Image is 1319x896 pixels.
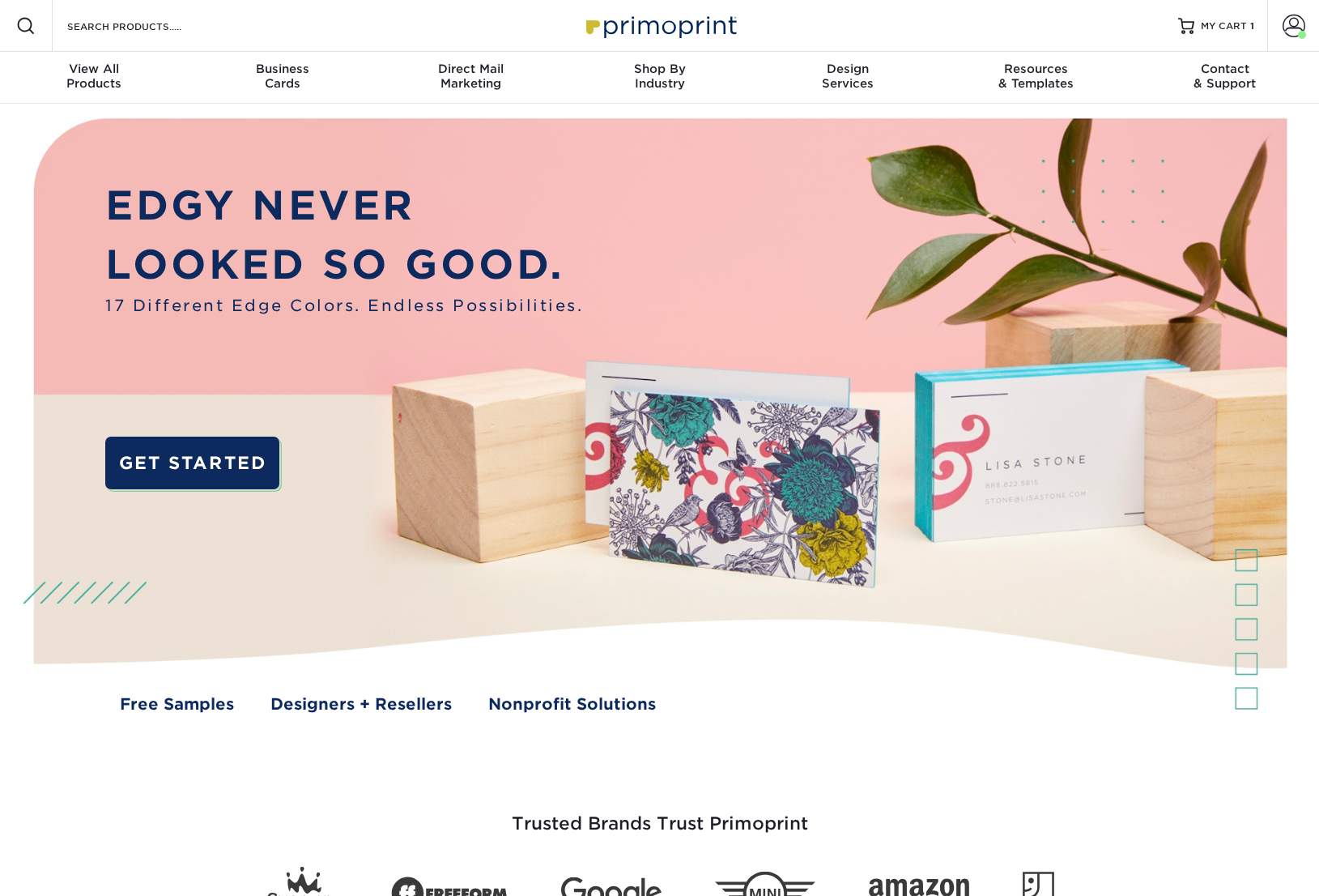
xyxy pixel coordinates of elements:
[189,52,377,104] a: BusinessCards
[1250,20,1254,32] span: 1
[105,176,583,235] p: EDGY NEVER
[186,774,1134,854] h3: Trusted Brands Trust Primoprint
[1201,19,1247,33] span: MY CART
[377,62,565,76] span: Direct Mail
[270,693,452,716] a: Designers + Resellers
[377,62,565,91] div: Marketing
[105,294,583,318] span: 17 Different Edge Colors. Endless Possibilities.
[189,62,377,76] span: Business
[754,62,942,76] span: Design
[1130,62,1319,91] div: & Support
[189,62,377,91] div: Cards
[754,52,942,104] a: DesignServices
[754,62,942,91] div: Services
[66,16,223,36] input: SEARCH PRODUCTS.....
[565,62,754,91] div: Industry
[565,62,754,76] span: Shop By
[488,693,656,716] a: Nonprofit Solutions
[942,62,1131,91] div: & Templates
[377,52,565,104] a: Direct MailMarketing
[942,62,1131,76] span: Resources
[1130,52,1319,104] a: Contact& Support
[579,8,741,43] img: Primoprint
[120,693,234,716] a: Free Samples
[565,52,754,104] a: Shop ByIndustry
[105,437,279,489] a: GET STARTED
[942,52,1131,104] a: Resources& Templates
[1130,62,1319,76] span: Contact
[105,235,583,294] p: LOOKED SO GOOD.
